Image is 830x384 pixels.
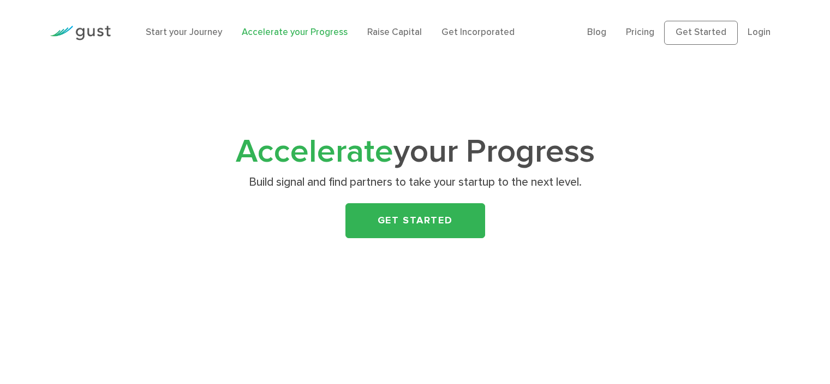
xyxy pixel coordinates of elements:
[200,137,631,167] h1: your Progress
[204,175,626,190] p: Build signal and find partners to take your startup to the next level.
[345,203,485,238] a: Get Started
[626,27,654,38] a: Pricing
[587,27,606,38] a: Blog
[242,27,348,38] a: Accelerate your Progress
[367,27,422,38] a: Raise Capital
[146,27,222,38] a: Start your Journey
[50,26,111,40] img: Gust Logo
[664,21,738,45] a: Get Started
[236,132,393,171] span: Accelerate
[441,27,515,38] a: Get Incorporated
[748,27,771,38] a: Login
